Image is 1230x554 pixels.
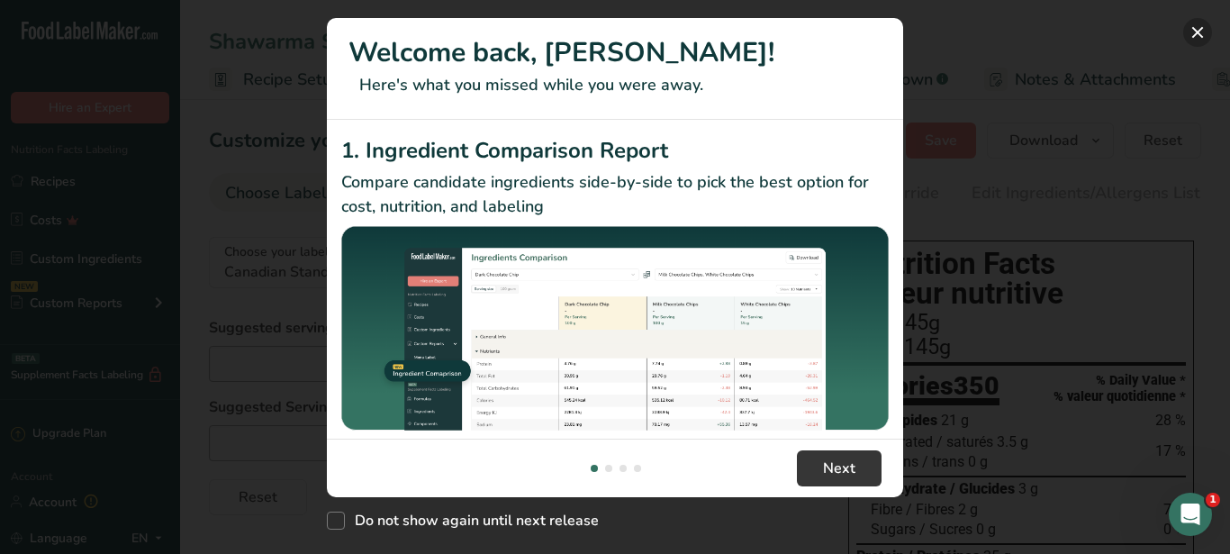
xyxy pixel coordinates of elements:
[341,170,889,219] p: Compare candidate ingredients side-by-side to pick the best option for cost, nutrition, and labeling
[348,73,882,97] p: Here's what you missed while you were away.
[345,512,599,530] span: Do not show again until next release
[1206,493,1220,507] span: 1
[797,450,882,486] button: Next
[348,32,882,73] h1: Welcome back, [PERSON_NAME]!
[1169,493,1212,536] iframe: Intercom live chat
[823,458,855,479] span: Next
[341,134,889,167] h2: 1. Ingredient Comparison Report
[341,226,889,431] img: Ingredient Comparison Report
[341,437,889,469] h2: 2. Formulate Recipes By Percentage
